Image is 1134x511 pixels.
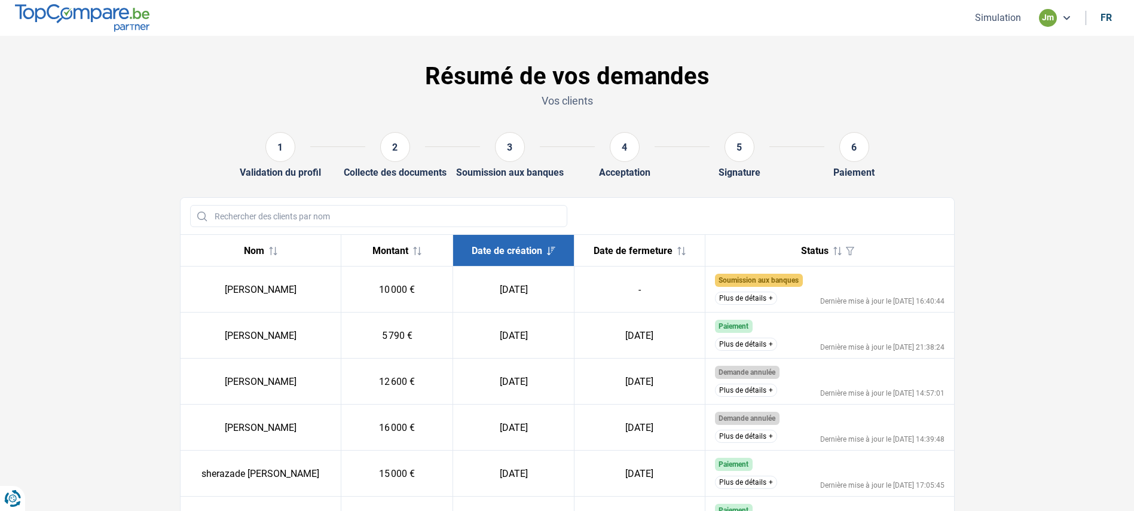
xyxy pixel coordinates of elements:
button: Plus de détails [715,430,777,443]
td: [DATE] [574,313,705,359]
td: [DATE] [574,359,705,405]
span: Date de fermeture [594,245,673,256]
div: 5 [725,132,754,162]
td: [PERSON_NAME] [181,267,341,313]
td: [PERSON_NAME] [181,405,341,451]
span: Date de création [472,245,542,256]
td: [DATE] [453,267,574,313]
span: Status [801,245,829,256]
td: - [574,267,705,313]
div: Paiement [833,167,875,178]
div: 2 [380,132,410,162]
td: [PERSON_NAME] [181,313,341,359]
div: Dernière mise à jour le [DATE] 17:05:45 [820,482,945,489]
span: Demande annulée [719,368,775,377]
td: [DATE] [453,451,574,497]
div: jm [1039,9,1057,27]
span: Montant [372,245,408,256]
td: 5 790 € [341,313,453,359]
td: [DATE] [453,313,574,359]
div: 6 [839,132,869,162]
div: 1 [265,132,295,162]
div: Validation du profil [240,167,321,178]
td: 10 000 € [341,267,453,313]
div: Dernière mise à jour le [DATE] 21:38:24 [820,344,945,351]
td: 15 000 € [341,451,453,497]
td: [DATE] [574,451,705,497]
span: Nom [244,245,264,256]
td: [DATE] [453,359,574,405]
td: [DATE] [453,405,574,451]
div: Dernière mise à jour le [DATE] 14:57:01 [820,390,945,397]
span: Paiement [719,322,748,331]
button: Plus de détails [715,476,777,489]
div: fr [1101,12,1112,23]
td: sherazade [PERSON_NAME] [181,451,341,497]
span: Demande annulée [719,414,775,423]
button: Plus de détails [715,338,777,351]
img: TopCompare.be [15,4,149,31]
div: Soumission aux banques [456,167,564,178]
h1: Résumé de vos demandes [180,62,955,91]
button: Plus de détails [715,292,777,305]
div: Acceptation [599,167,650,178]
div: 4 [610,132,640,162]
button: Simulation [971,11,1025,24]
div: Signature [719,167,760,178]
p: Vos clients [180,93,955,108]
td: [DATE] [574,405,705,451]
div: Dernière mise à jour le [DATE] 16:40:44 [820,298,945,305]
td: 16 000 € [341,405,453,451]
div: Dernière mise à jour le [DATE] 14:39:48 [820,436,945,443]
span: Soumission aux banques [719,276,799,284]
div: Collecte des documents [344,167,447,178]
td: [PERSON_NAME] [181,359,341,405]
input: Rechercher des clients par nom [190,205,567,227]
span: Paiement [719,460,748,469]
td: 12 600 € [341,359,453,405]
div: 3 [495,132,525,162]
button: Plus de détails [715,384,777,397]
